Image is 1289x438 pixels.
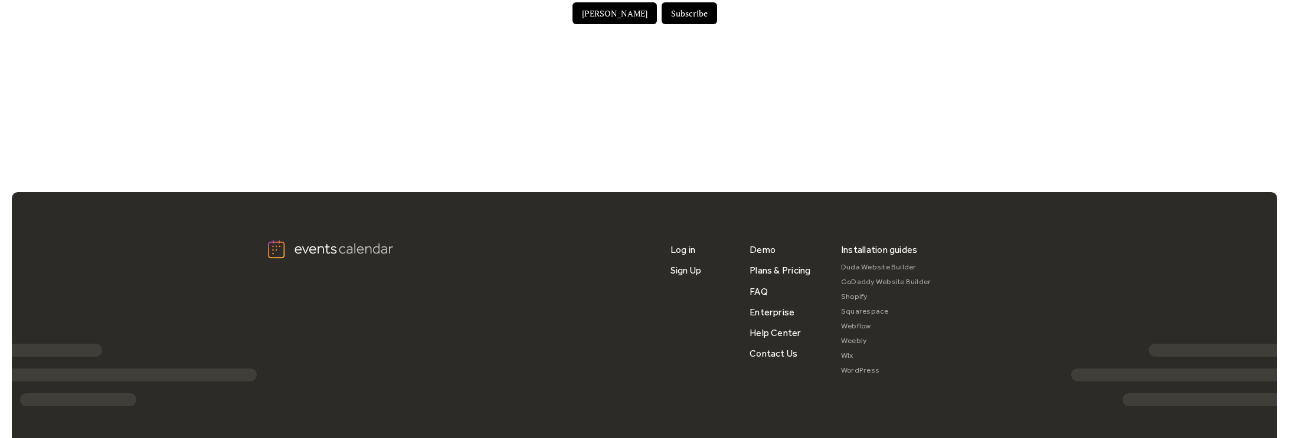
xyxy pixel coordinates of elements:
[750,260,811,281] a: Plans & Pricing
[841,289,931,304] a: Shopify
[841,275,931,289] a: GoDaddy Website Builder
[670,239,695,260] a: Log in
[750,322,801,343] a: Help Center
[841,334,931,348] a: Weebly
[841,260,931,275] a: Duda Website Builder
[841,319,931,334] a: Webflow
[750,281,768,302] a: FAQ
[750,302,794,322] a: Enterprise
[750,239,776,260] a: Demo
[841,304,931,319] a: Squarespace
[841,239,918,260] div: Installation guides
[750,343,797,364] a: Contact Us
[670,260,702,281] a: Sign Up
[841,348,931,363] a: Wix
[841,363,931,378] a: WordPress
